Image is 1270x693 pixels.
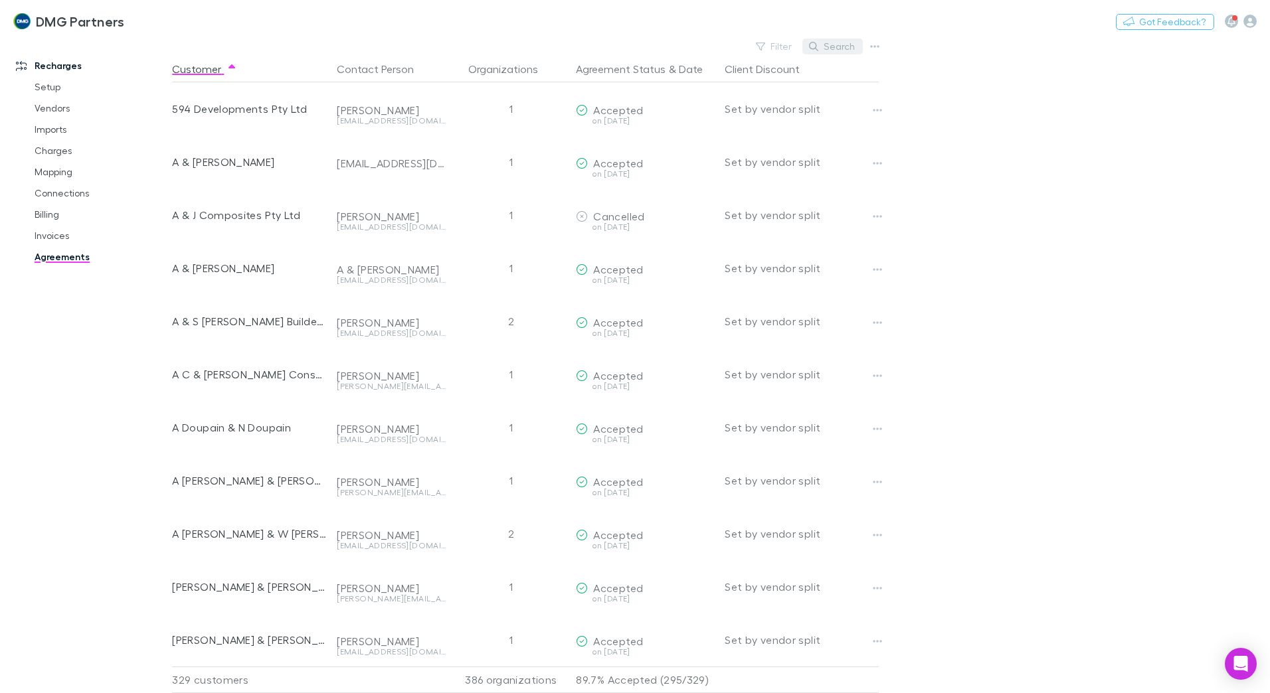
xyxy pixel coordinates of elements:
div: on [DATE] [576,542,714,550]
span: Accepted [593,422,643,435]
div: A Doupain & N Doupain [172,401,326,454]
button: Customer [172,56,237,82]
a: Charges [21,140,179,161]
div: 1 [451,560,571,613]
div: [EMAIL_ADDRESS][DOMAIN_NAME] [337,435,446,443]
div: A & [PERSON_NAME] [337,263,446,276]
div: Set by vendor split [725,507,879,560]
div: [PERSON_NAME][EMAIL_ADDRESS][DOMAIN_NAME] [337,595,446,603]
a: Imports [21,119,179,140]
a: Recharges [3,55,179,76]
div: on [DATE] [576,489,714,497]
div: A & [PERSON_NAME] [172,135,326,189]
div: Set by vendor split [725,242,879,295]
div: 1 [451,242,571,295]
span: Cancelled [593,210,644,222]
div: Open Intercom Messenger [1225,648,1257,680]
div: [PERSON_NAME] [337,316,446,329]
div: Set by vendor split [725,613,879,666]
span: Accepted [593,369,643,382]
a: Vendors [21,98,179,119]
div: on [DATE] [576,435,714,443]
button: Client Discount [725,56,816,82]
span: Accepted [593,104,643,116]
div: 2 [451,507,571,560]
div: [PERSON_NAME] [337,422,446,435]
div: [EMAIL_ADDRESS][DOMAIN_NAME] [337,648,446,656]
div: [PERSON_NAME] [337,369,446,382]
button: Organizations [468,56,554,82]
span: Accepted [593,157,643,169]
div: Set by vendor split [725,82,879,135]
div: on [DATE] [576,329,714,337]
div: A [PERSON_NAME] & W [PERSON_NAME] [172,507,326,560]
div: on [DATE] [576,276,714,284]
div: A C & [PERSON_NAME] Consultancy Pty Ltd [172,348,326,401]
span: Accepted [593,316,643,329]
span: Accepted [593,528,643,541]
div: 1 [451,348,571,401]
div: on [DATE] [576,595,714,603]
div: [PERSON_NAME] & [PERSON_NAME] [172,613,326,666]
div: A & S [PERSON_NAME] Builders Pty. Ltd. [172,295,326,348]
div: Set by vendor split [725,401,879,454]
a: Setup [21,76,179,98]
div: A & J Composites Pty Ltd [172,189,326,242]
h3: DMG Partners [36,13,125,29]
a: Connections [21,183,179,204]
img: DMG Partners's Logo [13,13,31,29]
div: Set by vendor split [725,295,879,348]
div: A & [PERSON_NAME] [172,242,326,295]
div: Set by vendor split [725,454,879,507]
span: Accepted [593,635,643,647]
div: 594 Developments Pty Ltd [172,82,326,135]
div: Set by vendor split [725,348,879,401]
a: DMG Partners [5,5,132,37]
div: 329 customers [172,666,331,693]
div: Set by vendor split [725,135,879,189]
button: Got Feedback? [1116,14,1214,30]
a: Agreements [21,246,179,268]
div: [PERSON_NAME] [337,210,446,223]
div: [PERSON_NAME] & [PERSON_NAME] [172,560,326,613]
div: & [576,56,714,82]
div: on [DATE] [576,648,714,656]
div: [EMAIL_ADDRESS][DOMAIN_NAME] [337,542,446,550]
p: 89.7% Accepted (295/329) [576,667,714,692]
div: [EMAIL_ADDRESS][DOMAIN_NAME] [337,276,446,284]
div: [PERSON_NAME] [337,528,446,542]
div: [EMAIL_ADDRESS][DOMAIN_NAME] [337,157,446,170]
div: 386 organizations [451,666,571,693]
div: [EMAIL_ADDRESS][DOMAIN_NAME] [337,223,446,231]
button: Search [802,38,863,54]
div: on [DATE] [576,170,714,178]
div: Set by vendor split [725,560,879,613]
div: [PERSON_NAME][EMAIL_ADDRESS][DOMAIN_NAME] [337,382,446,390]
button: Agreement Status [576,56,666,82]
div: [PERSON_NAME] [337,635,446,648]
span: Accepted [593,581,643,594]
div: [EMAIL_ADDRESS][DOMAIN_NAME] [337,117,446,125]
button: Filter [749,38,800,54]
span: Accepted [593,475,643,488]
div: 1 [451,189,571,242]
div: [PERSON_NAME][EMAIL_ADDRESS][DOMAIN_NAME] [337,489,446,497]
div: [PERSON_NAME] [337,104,446,117]
div: on [DATE] [576,223,714,231]
div: on [DATE] [576,382,714,390]
div: [EMAIL_ADDRESS][DOMAIN_NAME] [337,329,446,337]
button: Contact Person [337,56,430,82]
div: 1 [451,401,571,454]
div: 2 [451,295,571,348]
div: on [DATE] [576,117,714,125]
a: Invoices [21,225,179,246]
a: Mapping [21,161,179,183]
div: Set by vendor split [725,189,879,242]
div: [PERSON_NAME] [337,475,446,489]
div: 1 [451,613,571,666]
button: Date [679,56,703,82]
span: Accepted [593,263,643,275]
div: 1 [451,454,571,507]
div: 1 [451,82,571,135]
div: 1 [451,135,571,189]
